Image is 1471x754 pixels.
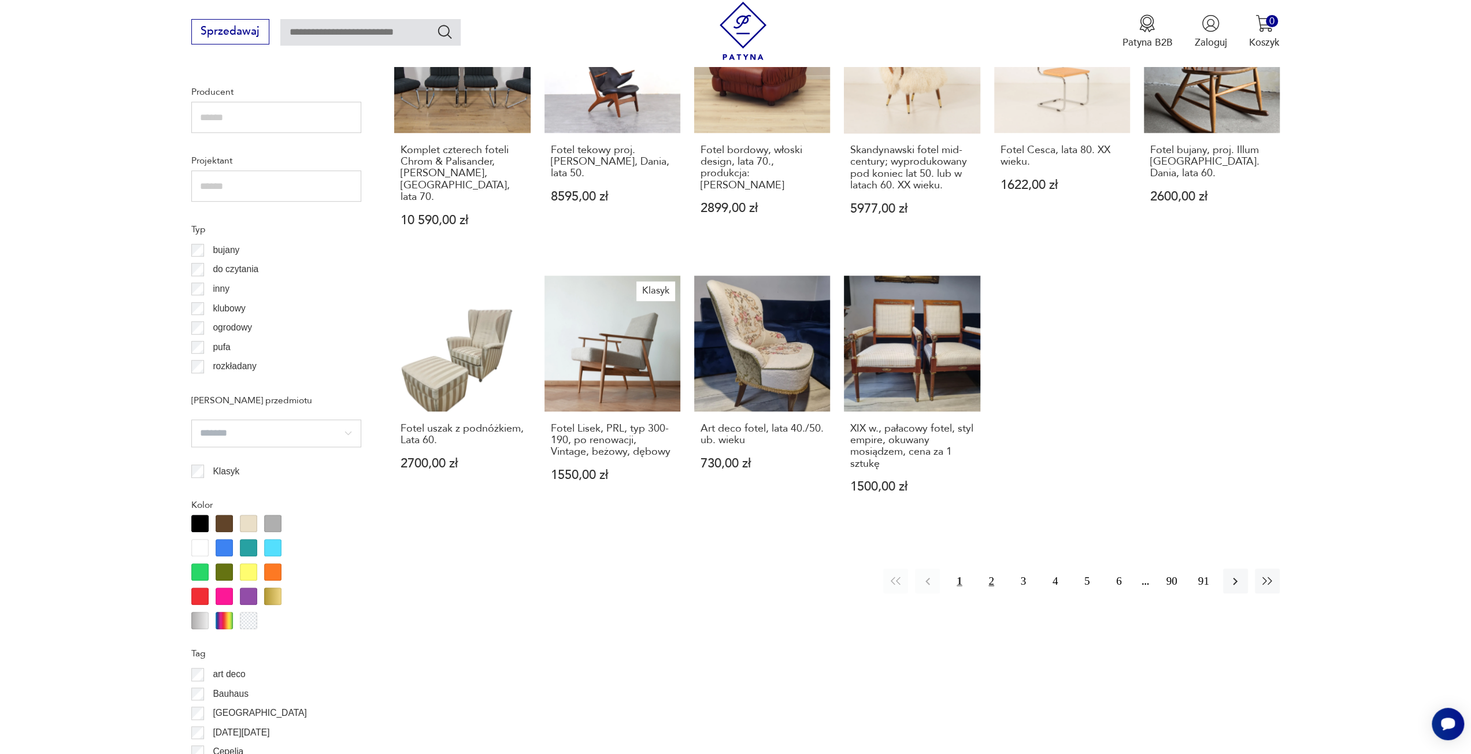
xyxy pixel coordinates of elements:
button: 91 [1191,569,1216,593]
p: ogrodowy [213,320,252,335]
p: klubowy [213,301,245,316]
p: Producent [191,84,361,99]
p: art deco [213,667,245,682]
p: do czytania [213,262,258,277]
button: 90 [1159,569,1184,593]
p: 1500,00 zł [850,481,974,493]
p: Patyna B2B [1122,36,1172,49]
p: Zaloguj [1195,36,1227,49]
button: 0Koszyk [1249,14,1280,49]
button: 5 [1074,569,1099,593]
p: pufa [213,340,230,355]
h3: Fotel uszak z podnóżkiem, Lata 60. [401,423,524,447]
p: 2600,00 zł [1150,191,1274,203]
p: 5977,00 zł [850,203,974,215]
h3: Art deco fotel, lata 40./50. ub. wieku [701,423,824,447]
p: [DATE][DATE] [213,725,269,740]
p: Klasyk [213,464,239,479]
p: 10 590,00 zł [401,214,524,226]
h3: Skandynawski fotel mid-century; wyprodukowany pod koniec lat 50. lub w latach 60. XX wieku. [850,144,974,192]
button: 1 [947,569,972,593]
p: rozkładany [213,359,256,374]
p: 2700,00 zł [401,458,524,470]
h3: Komplet czterech foteli Chrom & Palisander, [PERSON_NAME], [GEOGRAPHIC_DATA], lata 70. [401,144,524,203]
p: Koszyk [1249,36,1280,49]
button: Zaloguj [1195,14,1227,49]
p: Bauhaus [213,686,249,701]
h3: Fotel tekowy proj. [PERSON_NAME], Dania, lata 50. [551,144,675,180]
h3: Fotel bordowy, włoski design, lata 70., produkcja: [PERSON_NAME] [701,144,824,192]
p: [PERSON_NAME] przedmiotu [191,393,361,408]
p: 1550,00 zł [551,469,675,481]
img: Ikonka użytkownika [1202,14,1220,32]
button: Sprzedawaj [191,19,269,44]
button: 4 [1043,569,1068,593]
h3: Fotel Cesca, lata 80. XX wieku. [1000,144,1124,168]
p: bujany [213,243,239,258]
button: Patyna B2B [1122,14,1172,49]
div: 0 [1266,15,1278,27]
p: Norwegia ( 26 ) [213,67,267,82]
p: Typ [191,222,361,237]
p: 2899,00 zł [701,202,824,214]
h3: Fotel Lisek, PRL, typ 300-190, po renowacji, Vintage, beżowy, dębowy [551,423,675,458]
p: Tag [191,646,361,661]
img: Patyna - sklep z meblami i dekoracjami vintage [714,2,772,60]
p: [GEOGRAPHIC_DATA] [213,705,306,720]
img: Ikona medalu [1138,14,1156,32]
button: Szukaj [436,23,453,40]
h3: Fotel bujany, proj. Illum [GEOGRAPHIC_DATA]. Dania, lata 60. [1150,144,1274,180]
p: inny [213,281,229,296]
a: Ikona medaluPatyna B2B [1122,14,1172,49]
p: 8595,00 zł [551,191,675,203]
a: Sprzedawaj [191,28,269,37]
p: 1622,00 zł [1000,179,1124,191]
p: Kolor [191,497,361,512]
a: Art deco fotel, lata 40./50. ub. wiekuArt deco fotel, lata 40./50. ub. wieku730,00 zł [694,276,830,520]
a: KlasykFotel Lisek, PRL, typ 300-190, po renowacji, Vintage, beżowy, dębowyFotel Lisek, PRL, typ 3... [544,276,680,520]
p: 730,00 zł [701,458,824,470]
button: 3 [1011,569,1036,593]
button: 2 [979,569,1003,593]
a: XIX w., pałacowy fotel, styl empire, okuwany mosiądzem, cena za 1 sztukęXIX w., pałacowy fotel, s... [844,276,980,520]
a: Fotel uszak z podnóżkiem, Lata 60.Fotel uszak z podnóżkiem, Lata 60.2700,00 zł [394,276,530,520]
p: Projektant [191,153,361,168]
img: Ikona koszyka [1255,14,1273,32]
button: 6 [1106,569,1131,593]
h3: XIX w., pałacowy fotel, styl empire, okuwany mosiądzem, cena za 1 sztukę [850,423,974,470]
iframe: Smartsupp widget button [1432,708,1464,740]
